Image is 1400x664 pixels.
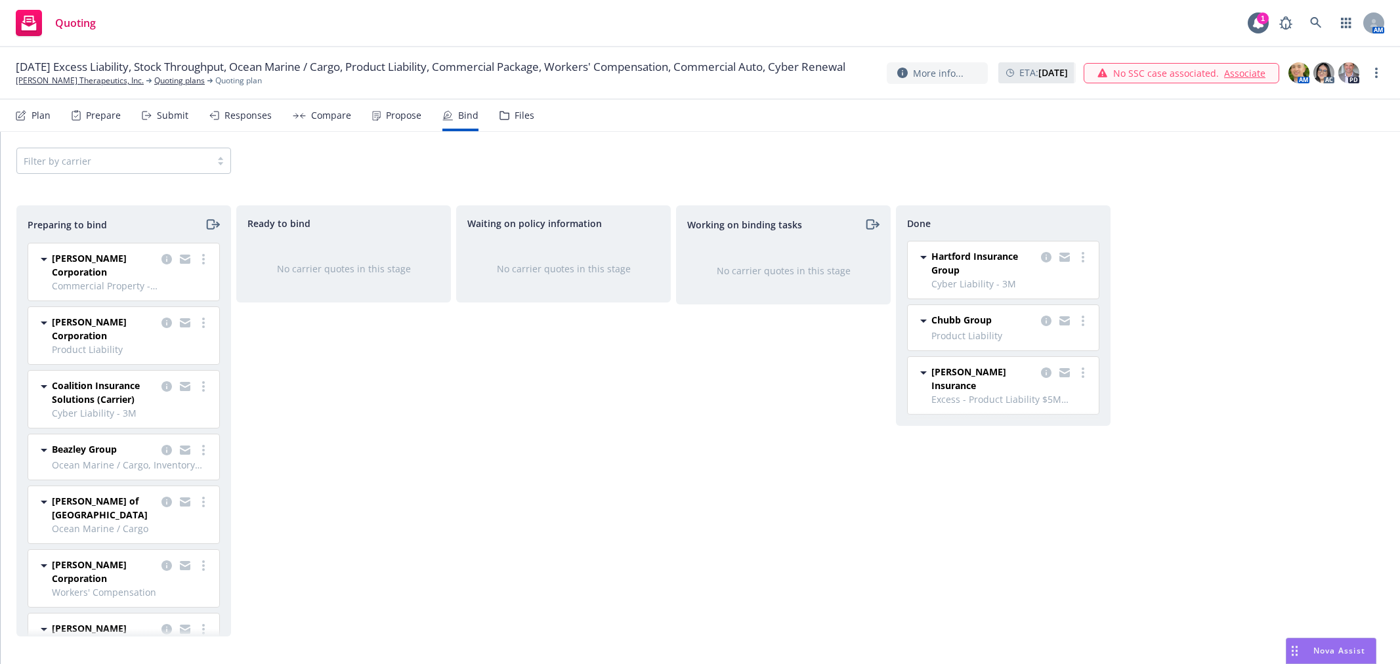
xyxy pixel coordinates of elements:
a: copy logging email [177,379,193,394]
a: copy logging email [159,558,175,573]
span: [PERSON_NAME] Corporation [52,558,156,585]
a: more [1075,249,1091,265]
a: moveRight [204,217,220,232]
div: No carrier quotes in this stage [698,264,869,278]
span: Waiting on policy information [467,217,602,230]
a: copy logging email [159,442,175,458]
img: photo [1288,62,1309,83]
div: Compare [311,110,351,121]
div: Responses [224,110,272,121]
span: [DATE] Excess Liability, Stock Throughput, Ocean Marine / Cargo, Product Liability, Commercial Pa... [16,59,845,75]
a: moveRight [864,217,880,232]
a: Search [1303,10,1329,36]
div: Bind [458,110,478,121]
a: copy logging email [159,315,175,331]
a: copy logging email [1057,249,1072,265]
a: copy logging email [1038,365,1054,381]
a: copy logging email [1057,313,1072,329]
span: Workers' Compensation [52,585,211,599]
span: [PERSON_NAME] Insurance [931,365,1036,392]
span: Commercial Property - International, Business Travel Accident - International [MEDICAL_DATA] & [M... [52,279,211,293]
a: copy logging email [159,379,175,394]
div: Drag to move [1286,638,1303,663]
div: No carrier quotes in this stage [258,262,429,276]
span: Cyber Liability - 3M [931,277,1091,291]
span: More info... [913,66,964,80]
a: copy logging email [1038,313,1054,329]
a: copy logging email [177,251,193,267]
div: Prepare [86,110,121,121]
a: more [1075,365,1091,381]
div: No carrier quotes in this stage [478,262,649,276]
a: more [196,621,211,637]
span: [PERSON_NAME] Corporation [52,251,156,279]
a: more [196,315,211,331]
a: [PERSON_NAME] Therapeutics, Inc. [16,75,144,87]
a: copy logging email [177,442,193,458]
span: [PERSON_NAME] of [GEOGRAPHIC_DATA] [52,494,156,522]
img: photo [1338,62,1359,83]
div: Plan [32,110,51,121]
span: Excess - Product Liability $5M excess of $10M [931,392,1091,406]
button: More info... [887,62,988,84]
span: Beazley Group [52,442,117,456]
span: Chubb Group [931,313,992,327]
a: copy logging email [177,315,193,331]
a: copy logging email [1057,365,1072,381]
span: Preparing to bind [28,218,107,232]
span: Cyber Liability - 3M [52,406,211,420]
span: Ocean Marine / Cargo [52,522,211,535]
a: more [196,379,211,394]
div: Propose [386,110,421,121]
a: Report a Bug [1273,10,1299,36]
span: Coalition Insurance Solutions (Carrier) [52,379,156,406]
div: 1 [1257,12,1269,24]
span: Ready to bind [247,217,310,230]
div: Submit [157,110,188,121]
a: more [1075,313,1091,329]
img: photo [1313,62,1334,83]
a: more [196,251,211,267]
span: Product Liability [931,329,1091,342]
span: Product Liability [52,342,211,356]
a: copy logging email [177,494,193,510]
button: Nova Assist [1286,638,1376,664]
span: No SSC case associated. [1113,66,1219,80]
a: more [1368,65,1384,81]
a: copy logging email [1038,249,1054,265]
a: copy logging email [177,621,193,637]
a: more [196,442,211,458]
span: Nova Assist [1313,645,1365,656]
a: Quoting plans [154,75,205,87]
span: Done [907,217,931,230]
a: Switch app [1333,10,1359,36]
span: Ocean Marine / Cargo, Inventory Storage [52,458,211,472]
span: Hartford Insurance Group [931,249,1036,277]
span: Quoting [55,18,96,28]
span: [PERSON_NAME] Corporation [52,315,156,342]
span: Working on binding tasks [687,218,802,232]
a: copy logging email [177,558,193,573]
a: copy logging email [159,251,175,267]
a: more [196,494,211,510]
a: more [196,558,211,573]
span: Quoting plan [215,75,262,87]
a: copy logging email [159,494,175,510]
span: ETA : [1019,66,1068,79]
a: Quoting [11,5,101,41]
div: Files [515,110,534,121]
a: copy logging email [159,621,175,637]
strong: [DATE] [1038,66,1068,79]
span: [PERSON_NAME] Corporation [52,621,156,649]
a: Associate [1224,66,1265,80]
